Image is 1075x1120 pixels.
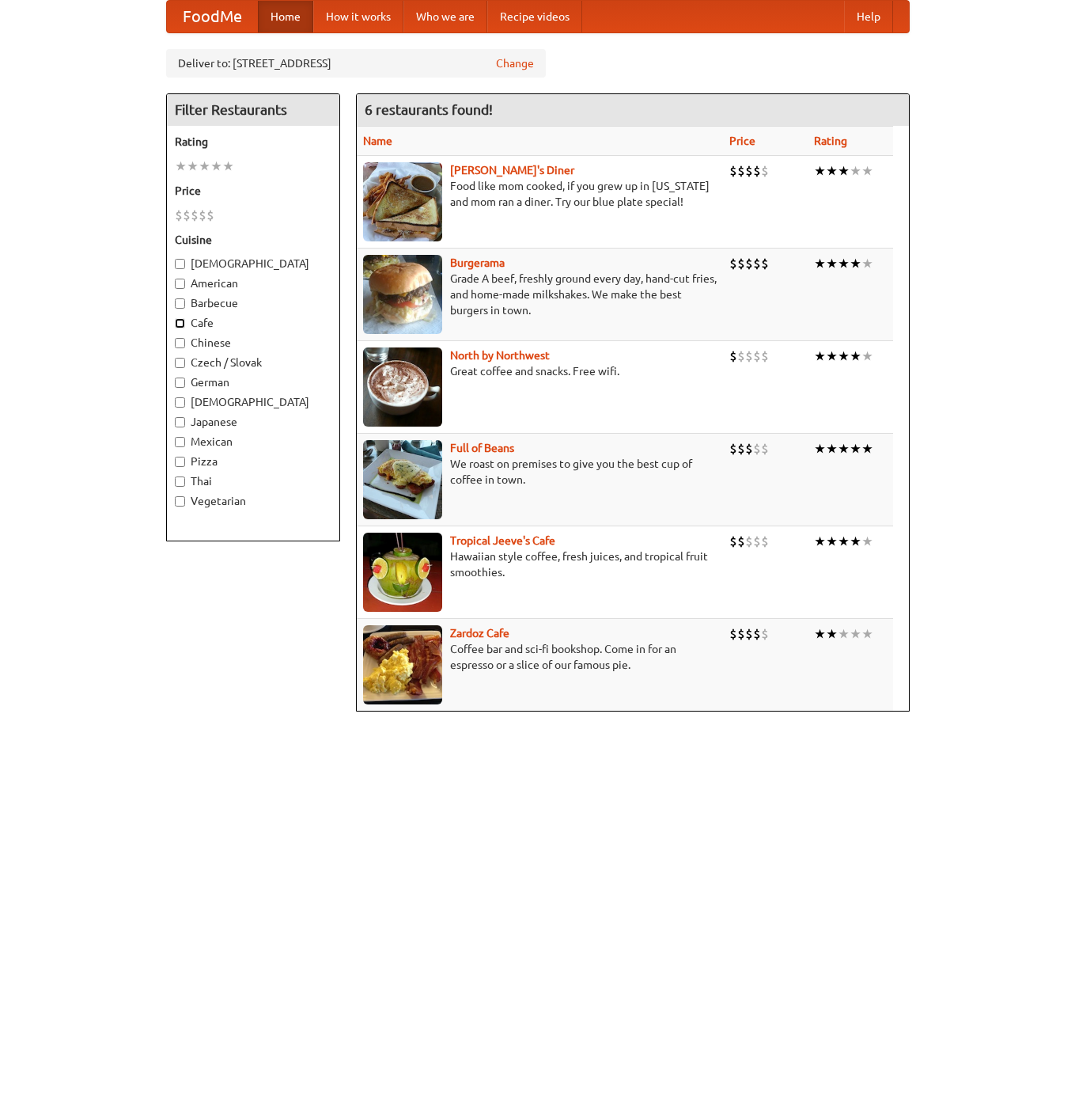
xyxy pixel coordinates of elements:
[861,162,873,180] li: ★
[826,440,838,457] li: ★
[175,318,185,328] input: Cafe
[175,232,331,248] h5: Cuisine
[729,440,737,457] li: $
[175,374,331,390] label: German
[450,442,514,454] a: Full of Beans
[175,414,331,430] label: Japanese
[850,440,861,457] li: ★
[191,207,199,224] li: $
[861,533,873,550] li: ★
[761,533,769,550] li: $
[861,255,873,272] li: ★
[175,473,331,489] label: Thai
[753,625,761,643] li: $
[363,533,442,612] img: jeeves.jpg
[175,476,185,487] input: Thai
[761,162,769,180] li: $
[175,315,331,331] label: Cafe
[737,162,745,180] li: $
[175,338,185,348] input: Chinese
[450,349,550,362] a: North by Northwest
[175,183,331,199] h5: Price
[737,347,745,365] li: $
[183,207,191,224] li: $
[363,641,717,673] p: Coffee bar and sci-fi bookshop. Come in for an espresso or a slice of our famous pie.
[861,347,873,365] li: ★
[167,94,339,126] h4: Filter Restaurants
[166,49,546,78] div: Deliver to: [STREET_ADDRESS]
[222,158,234,175] li: ★
[838,533,850,550] li: ★
[450,164,574,177] a: [PERSON_NAME]'s Diner
[729,533,737,550] li: $
[745,625,753,643] li: $
[838,625,850,643] li: ★
[861,440,873,457] li: ★
[187,158,199,175] li: ★
[175,134,331,150] h5: Rating
[753,162,761,180] li: $
[850,533,861,550] li: ★
[753,533,761,550] li: $
[487,1,582,32] a: Recipe videos
[814,347,826,365] li: ★
[175,358,185,368] input: Czech / Slovak
[729,347,737,365] li: $
[450,627,509,640] b: Zardoz Cafe
[761,347,769,365] li: $
[175,259,185,269] input: [DEMOGRAPHIC_DATA]
[450,534,555,547] a: Tropical Jeeve's Cafe
[838,440,850,457] li: ★
[814,135,847,147] a: Rating
[363,255,442,334] img: burgerama.jpg
[403,1,487,32] a: Who we are
[175,295,331,311] label: Barbecue
[206,207,214,224] li: $
[199,207,206,224] li: $
[175,457,185,467] input: Pizza
[363,625,442,704] img: zardoz.jpg
[745,533,753,550] li: $
[175,275,331,291] label: American
[753,440,761,457] li: $
[814,440,826,457] li: ★
[737,625,745,643] li: $
[761,625,769,643] li: $
[363,178,717,210] p: Food like mom cooked, if you grew up in [US_STATE] and mom ran a diner. Try our blue plate special!
[199,158,210,175] li: ★
[814,255,826,272] li: ★
[814,533,826,550] li: ★
[175,434,331,450] label: Mexican
[729,135,755,147] a: Price
[175,378,185,388] input: German
[850,347,861,365] li: ★
[175,496,185,507] input: Vegetarian
[496,55,534,71] a: Change
[814,625,826,643] li: ★
[826,162,838,180] li: ★
[363,456,717,488] p: We roast on premises to give you the best cup of coffee in town.
[175,207,183,224] li: $
[175,437,185,447] input: Mexican
[761,440,769,457] li: $
[729,625,737,643] li: $
[761,255,769,272] li: $
[850,255,861,272] li: ★
[167,1,258,32] a: FoodMe
[826,347,838,365] li: ★
[210,158,222,175] li: ★
[175,256,331,271] label: [DEMOGRAPHIC_DATA]
[814,162,826,180] li: ★
[450,256,505,269] a: Burgerama
[258,1,313,32] a: Home
[753,347,761,365] li: $
[838,255,850,272] li: ★
[745,162,753,180] li: $
[175,279,185,289] input: American
[861,625,873,643] li: ★
[175,417,185,427] input: Japanese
